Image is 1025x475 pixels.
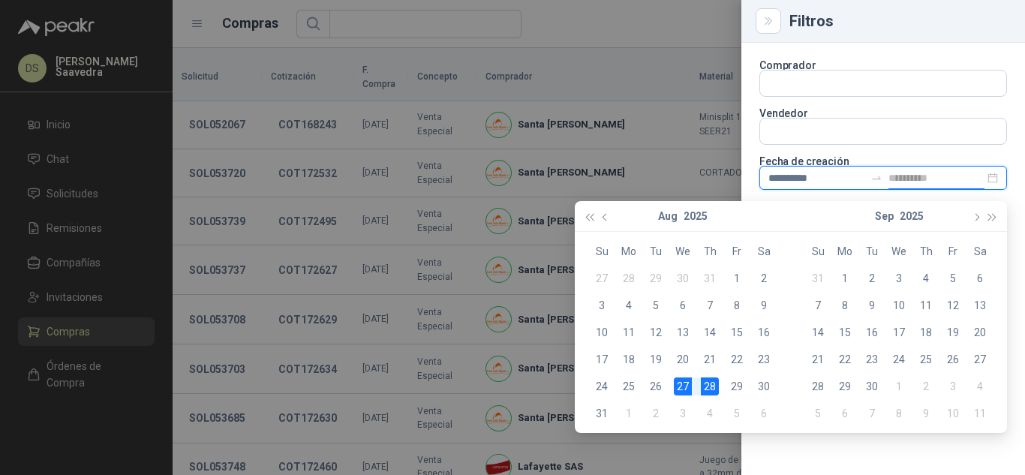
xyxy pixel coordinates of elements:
[696,373,723,400] td: 2025-08-28
[863,404,881,422] div: 7
[885,238,912,265] th: We
[669,265,696,292] td: 2025-07-30
[875,201,894,231] button: Sep
[831,265,858,292] td: 2025-09-01
[593,323,611,341] div: 10
[658,201,678,231] button: Aug
[701,269,719,287] div: 31
[804,400,831,427] td: 2025-10-05
[863,269,881,287] div: 2
[890,296,908,314] div: 10
[588,346,615,373] td: 2025-08-17
[917,323,935,341] div: 18
[863,350,881,368] div: 23
[593,377,611,395] div: 24
[809,404,827,422] div: 5
[759,61,1007,70] p: Comprador
[917,404,935,422] div: 9
[615,400,642,427] td: 2025-09-01
[696,346,723,373] td: 2025-08-21
[939,346,966,373] td: 2025-09-26
[863,377,881,395] div: 30
[917,377,935,395] div: 2
[696,265,723,292] td: 2025-07-31
[723,238,750,265] th: Fr
[804,265,831,292] td: 2025-08-31
[755,269,773,287] div: 2
[669,373,696,400] td: 2025-08-27
[642,238,669,265] th: Tu
[728,350,746,368] div: 22
[939,373,966,400] td: 2025-10-03
[669,319,696,346] td: 2025-08-13
[723,319,750,346] td: 2025-08-15
[620,350,638,368] div: 18
[836,377,854,395] div: 29
[593,350,611,368] div: 17
[917,269,935,287] div: 4
[588,292,615,319] td: 2025-08-03
[858,319,885,346] td: 2025-09-16
[647,404,665,422] div: 2
[885,346,912,373] td: 2025-09-24
[674,377,692,395] div: 27
[669,346,696,373] td: 2025-08-20
[890,377,908,395] div: 1
[966,319,993,346] td: 2025-09-20
[789,14,1007,29] div: Filtros
[944,296,962,314] div: 12
[944,377,962,395] div: 3
[620,323,638,341] div: 11
[809,269,827,287] div: 31
[939,238,966,265] th: Fr
[642,319,669,346] td: 2025-08-12
[723,373,750,400] td: 2025-08-29
[966,265,993,292] td: 2025-09-06
[939,319,966,346] td: 2025-09-19
[912,265,939,292] td: 2025-09-04
[642,265,669,292] td: 2025-07-29
[966,238,993,265] th: Sa
[890,350,908,368] div: 24
[863,296,881,314] div: 9
[684,201,708,231] button: 2025
[750,238,777,265] th: Sa
[723,292,750,319] td: 2025-08-08
[912,238,939,265] th: Th
[890,269,908,287] div: 3
[858,292,885,319] td: 2025-09-09
[966,373,993,400] td: 2025-10-04
[750,292,777,319] td: 2025-08-09
[836,404,854,422] div: 6
[615,373,642,400] td: 2025-08-25
[588,319,615,346] td: 2025-08-10
[836,296,854,314] div: 8
[836,269,854,287] div: 1
[809,377,827,395] div: 28
[701,296,719,314] div: 7
[593,296,611,314] div: 3
[723,265,750,292] td: 2025-08-01
[674,269,692,287] div: 30
[647,377,665,395] div: 26
[809,350,827,368] div: 21
[809,296,827,314] div: 7
[759,109,1007,118] p: Vendedor
[642,373,669,400] td: 2025-08-26
[971,404,989,422] div: 11
[750,373,777,400] td: 2025-08-30
[804,319,831,346] td: 2025-09-14
[615,292,642,319] td: 2025-08-04
[750,400,777,427] td: 2025-09-06
[971,323,989,341] div: 20
[593,404,611,422] div: 31
[723,400,750,427] td: 2025-09-05
[944,404,962,422] div: 10
[939,292,966,319] td: 2025-09-12
[750,346,777,373] td: 2025-08-23
[620,404,638,422] div: 1
[912,346,939,373] td: 2025-09-25
[885,265,912,292] td: 2025-09-03
[588,373,615,400] td: 2025-08-24
[858,265,885,292] td: 2025-09-02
